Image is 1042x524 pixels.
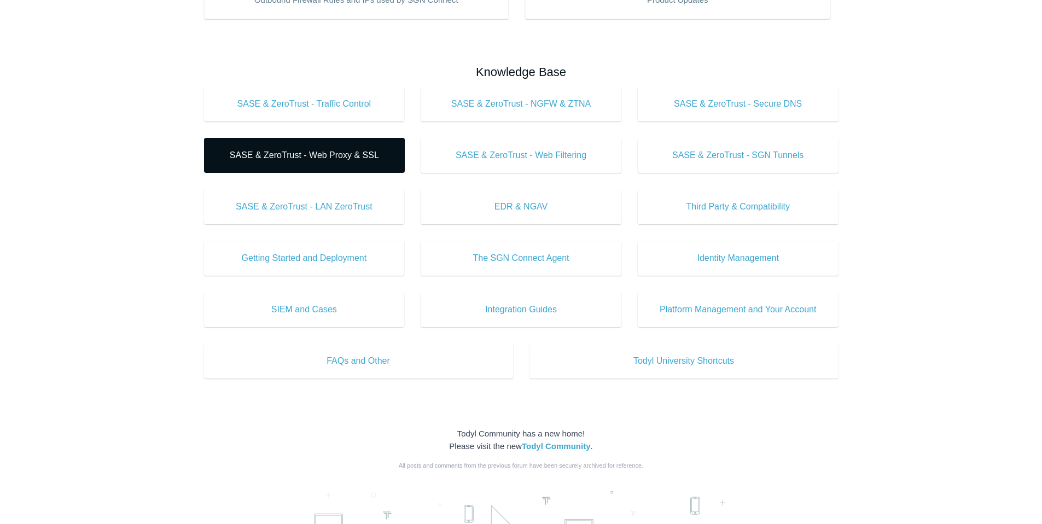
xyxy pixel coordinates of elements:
[204,461,839,470] div: All posts and comments from the previous forum have been securely archived for reference.
[437,97,605,110] span: SASE & ZeroTrust - NGFW & ZTNA
[654,97,822,110] span: SASE & ZeroTrust - Secure DNS
[529,343,839,379] a: Todyl University Shortcuts
[204,292,405,327] a: SIEM and Cases
[220,200,388,213] span: SASE & ZeroTrust - LAN ZeroTrust
[421,292,621,327] a: Integration Guides
[437,303,605,316] span: Integration Guides
[204,138,405,173] a: SASE & ZeroTrust - Web Proxy & SSL
[522,441,591,451] a: Todyl Community
[638,292,839,327] a: Platform Management and Your Account
[204,86,405,121] a: SASE & ZeroTrust - Traffic Control
[204,343,513,379] a: FAQs and Other
[421,241,621,276] a: The SGN Connect Agent
[546,354,822,368] span: Todyl University Shortcuts
[638,138,839,173] a: SASE & ZeroTrust - SGN Tunnels
[220,354,497,368] span: FAQs and Other
[654,252,822,265] span: Identity Management
[204,241,405,276] a: Getting Started and Deployment
[638,241,839,276] a: Identity Management
[654,303,822,316] span: Platform Management and Your Account
[204,189,405,224] a: SASE & ZeroTrust - LAN ZeroTrust
[421,138,621,173] a: SASE & ZeroTrust - Web Filtering
[220,97,388,110] span: SASE & ZeroTrust - Traffic Control
[220,252,388,265] span: Getting Started and Deployment
[437,252,605,265] span: The SGN Connect Agent
[638,189,839,224] a: Third Party & Compatibility
[204,63,839,81] h2: Knowledge Base
[421,189,621,224] a: EDR & NGAV
[204,428,839,452] div: Todyl Community has a new home! Please visit the new .
[421,86,621,121] a: SASE & ZeroTrust - NGFW & ZTNA
[654,149,822,162] span: SASE & ZeroTrust - SGN Tunnels
[220,303,388,316] span: SIEM and Cases
[437,149,605,162] span: SASE & ZeroTrust - Web Filtering
[638,86,839,121] a: SASE & ZeroTrust - Secure DNS
[220,149,388,162] span: SASE & ZeroTrust - Web Proxy & SSL
[654,200,822,213] span: Third Party & Compatibility
[437,200,605,213] span: EDR & NGAV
